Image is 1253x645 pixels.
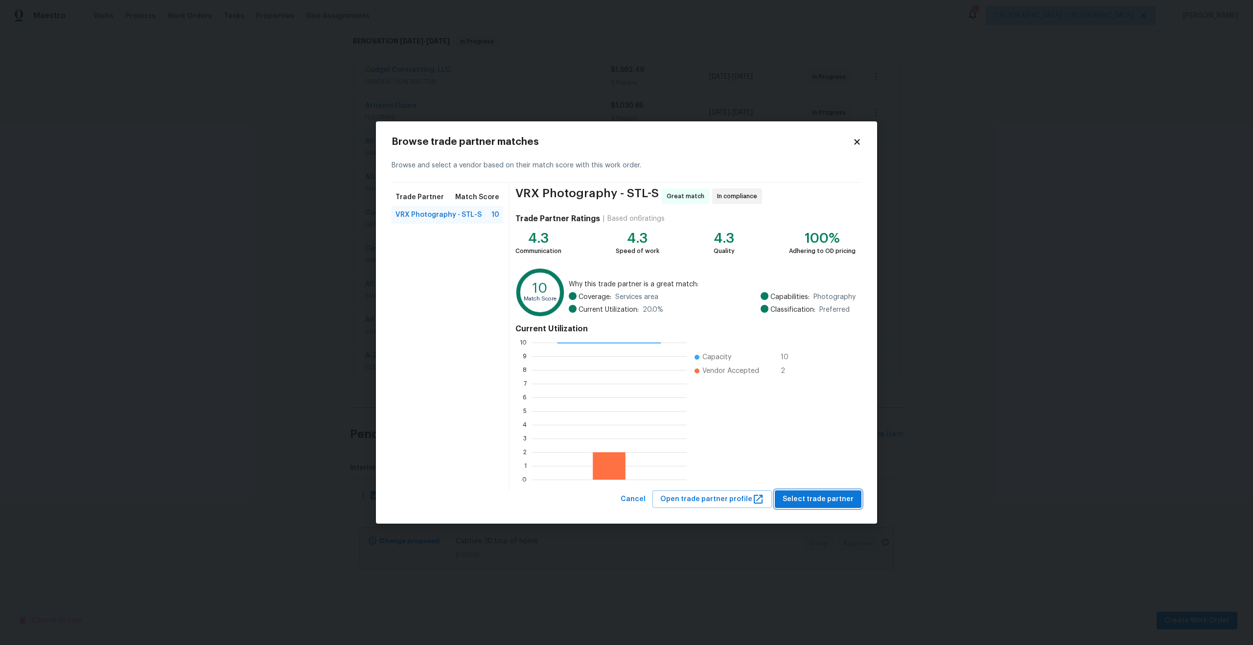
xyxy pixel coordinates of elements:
text: 1 [524,462,527,468]
span: Match Score [455,192,499,202]
text: 10 [520,339,527,345]
text: Match Score [524,296,557,301]
div: | [600,214,607,224]
span: Coverage: [579,292,611,302]
div: Quality [714,246,735,256]
text: 9 [523,353,527,359]
span: Select trade partner [783,493,854,506]
text: 0 [522,476,527,482]
button: Cancel [617,490,650,508]
div: Browse and select a vendor based on their match score with this work order. [392,149,861,183]
text: 8 [523,367,527,372]
text: 6 [523,394,527,400]
span: Classification: [770,305,815,315]
span: In compliance [717,191,761,201]
span: 2 [781,366,796,376]
span: VRX Photography - STL-S [515,188,659,204]
span: 10 [781,352,796,362]
div: 4.3 [515,233,561,243]
span: Vendor Accepted [702,366,759,376]
text: 2 [523,449,527,455]
span: Photography [813,292,856,302]
text: 7 [524,380,527,386]
h4: Current Utilization [515,324,856,334]
span: Capabilities: [770,292,810,302]
span: 20.0 % [643,305,663,315]
div: 100% [789,233,856,243]
text: 4 [523,421,527,427]
span: 10 [491,210,499,220]
div: 4.3 [714,233,735,243]
div: Based on 6 ratings [607,214,665,224]
h2: Browse trade partner matches [392,137,853,147]
div: Communication [515,246,561,256]
span: Cancel [621,493,646,506]
div: Speed of work [616,246,659,256]
span: Current Utilization: [579,305,639,315]
span: Open trade partner profile [660,493,764,506]
span: Trade Partner [395,192,444,202]
text: 5 [523,408,527,414]
div: 4.3 [616,233,659,243]
h4: Trade Partner Ratings [515,214,600,224]
div: Adhering to OD pricing [789,246,856,256]
span: Why this trade partner is a great match: [569,279,856,289]
text: 3 [523,435,527,441]
span: Capacity [702,352,731,362]
span: Great match [667,191,708,201]
text: 10 [533,281,548,295]
span: Preferred [819,305,850,315]
span: VRX Photography - STL-S [395,210,482,220]
button: Select trade partner [775,490,861,508]
button: Open trade partner profile [652,490,772,508]
span: Services area [615,292,658,302]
